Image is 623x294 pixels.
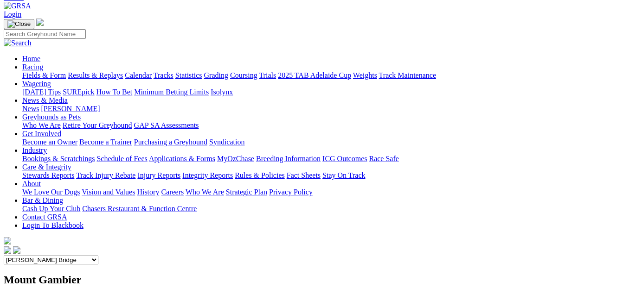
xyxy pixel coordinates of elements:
button: Toggle navigation [4,19,34,29]
img: Close [7,20,31,28]
div: About [22,188,619,196]
h2: Mount Gambier [4,274,619,286]
img: GRSA [4,2,31,10]
a: Injury Reports [137,171,180,179]
a: Rules & Policies [235,171,285,179]
a: Become a Trainer [79,138,132,146]
a: Racing [22,63,43,71]
a: Who We Are [22,121,61,129]
div: Get Involved [22,138,619,146]
a: Statistics [175,71,202,79]
a: Get Involved [22,130,61,138]
a: Track Maintenance [379,71,436,79]
a: Industry [22,146,47,154]
a: Stewards Reports [22,171,74,179]
a: Vision and Values [82,188,135,196]
a: Tracks [154,71,173,79]
input: Search [4,29,86,39]
a: Bar & Dining [22,196,63,204]
img: facebook.svg [4,246,11,254]
a: Results & Replays [68,71,123,79]
a: Careers [161,188,184,196]
a: About [22,180,41,188]
a: Syndication [209,138,244,146]
a: Breeding Information [256,155,321,163]
a: Login To Blackbook [22,221,83,229]
div: Racing [22,71,619,80]
a: Schedule of Fees [96,155,147,163]
a: Privacy Policy [269,188,313,196]
a: Race Safe [369,155,398,163]
a: News & Media [22,96,68,104]
img: logo-grsa-white.png [36,19,44,26]
a: Fact Sheets [287,171,321,179]
a: Strategic Plan [226,188,267,196]
a: History [137,188,159,196]
a: MyOzChase [217,155,254,163]
a: Applications & Forms [149,155,215,163]
a: Calendar [125,71,152,79]
a: News [22,105,39,113]
a: Login [4,10,21,18]
div: Care & Integrity [22,171,619,180]
a: Grading [204,71,228,79]
a: Retire Your Greyhound [63,121,132,129]
a: Integrity Reports [182,171,233,179]
a: ICG Outcomes [322,155,367,163]
img: twitter.svg [13,246,20,254]
img: logo-grsa-white.png [4,237,11,244]
a: Cash Up Your Club [22,205,80,213]
a: We Love Our Dogs [22,188,80,196]
div: News & Media [22,105,619,113]
a: SUREpick [63,88,94,96]
img: Search [4,39,32,47]
a: Weights [353,71,377,79]
a: Trials [259,71,276,79]
a: 2025 TAB Adelaide Cup [278,71,351,79]
a: GAP SA Assessments [134,121,199,129]
div: Wagering [22,88,619,96]
a: Wagering [22,80,51,88]
a: [PERSON_NAME] [41,105,100,113]
a: Chasers Restaurant & Function Centre [82,205,197,213]
a: Fields & Form [22,71,66,79]
a: Become an Owner [22,138,77,146]
div: Bar & Dining [22,205,619,213]
a: Stay On Track [322,171,365,179]
a: Track Injury Rebate [76,171,135,179]
a: [DATE] Tips [22,88,61,96]
a: Greyhounds as Pets [22,113,81,121]
a: Isolynx [211,88,233,96]
a: Minimum Betting Limits [134,88,209,96]
a: Who We Are [186,188,224,196]
a: Coursing [230,71,257,79]
a: Purchasing a Greyhound [134,138,207,146]
a: Home [22,55,40,63]
a: Bookings & Scratchings [22,155,95,163]
a: How To Bet [96,88,133,96]
a: Care & Integrity [22,163,71,171]
div: Greyhounds as Pets [22,121,619,130]
a: Contact GRSA [22,213,67,221]
div: Industry [22,155,619,163]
